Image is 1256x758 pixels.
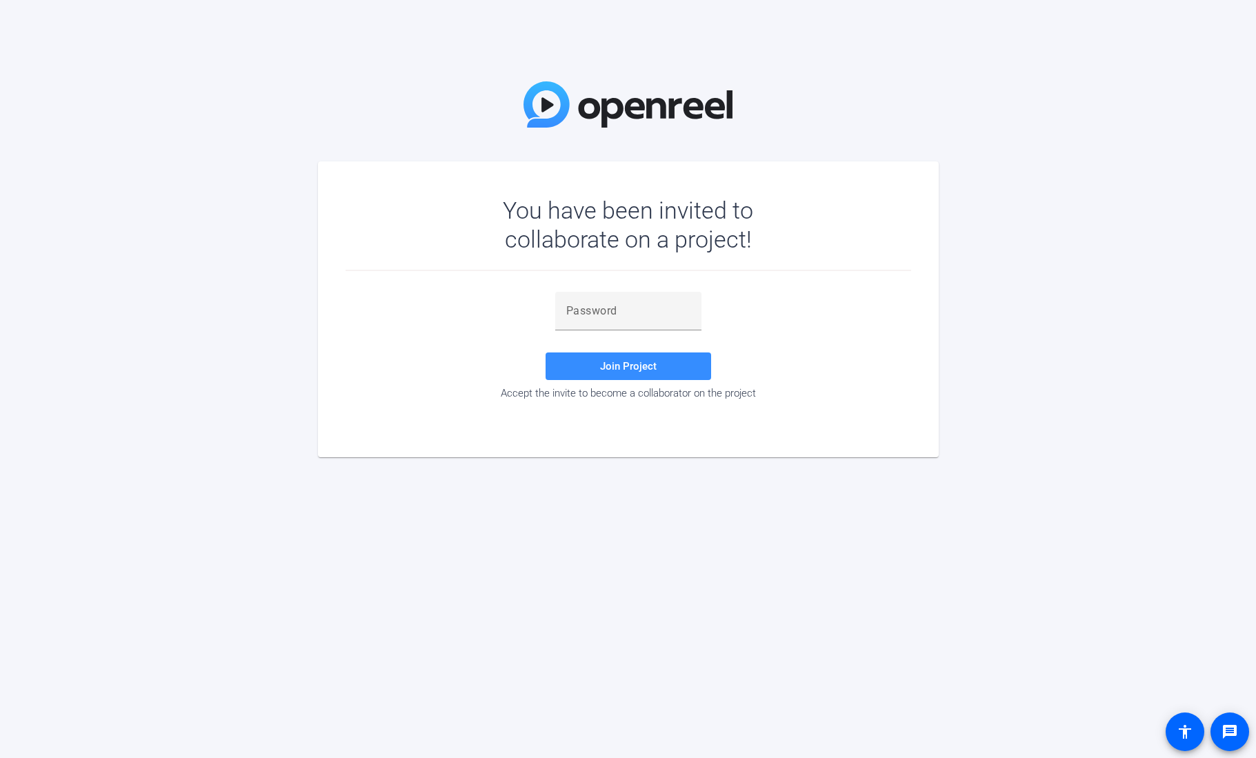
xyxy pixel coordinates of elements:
button: Join Project [546,352,711,380]
mat-icon: message [1222,724,1238,740]
input: Password [566,303,690,319]
div: You have been invited to collaborate on a project! [463,196,793,254]
mat-icon: accessibility [1177,724,1193,740]
div: Accept the invite to become a collaborator on the project [346,387,911,399]
span: Join Project [600,360,657,372]
img: OpenReel Logo [524,81,733,128]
